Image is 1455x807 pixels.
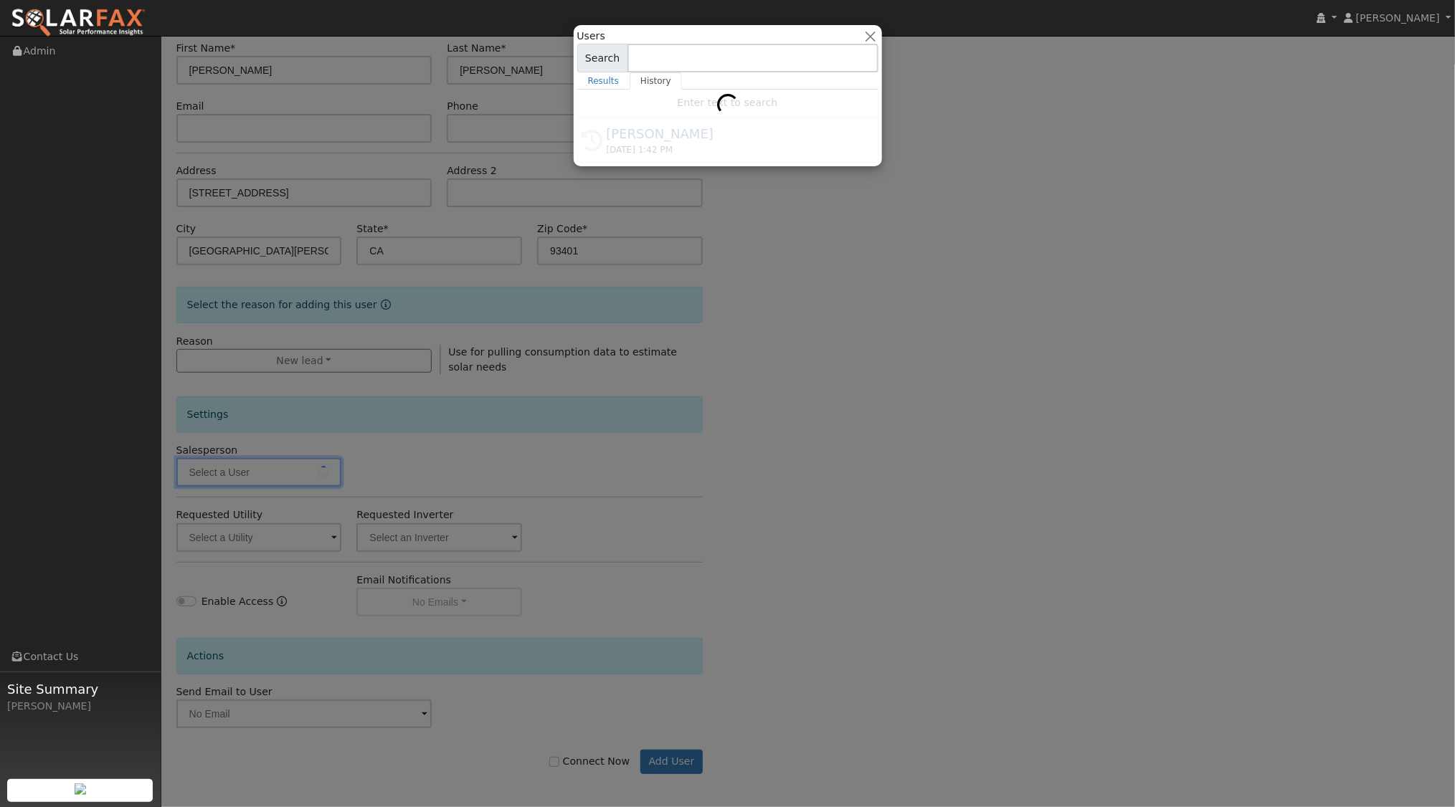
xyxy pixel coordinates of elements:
[1356,12,1440,24] span: [PERSON_NAME]
[11,8,146,38] img: SolarFax
[7,699,153,714] div: [PERSON_NAME]
[577,29,605,44] span: Users
[7,679,153,699] span: Site Summary
[630,72,682,90] a: History
[577,72,630,90] a: Results
[75,783,86,795] img: retrieve
[577,44,628,72] span: Search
